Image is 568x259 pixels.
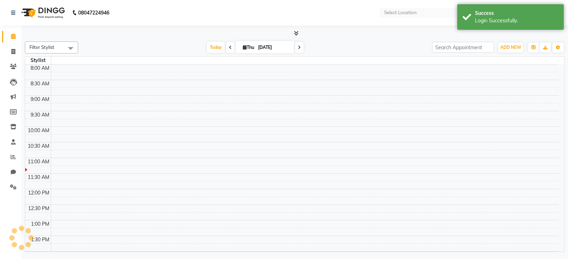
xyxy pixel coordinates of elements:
[29,44,54,50] span: Filter Stylist
[432,42,494,53] input: Search Appointment
[26,127,51,134] div: 10:00 AM
[384,9,417,16] div: Select Location
[26,174,51,181] div: 11:30 AM
[475,10,558,17] div: Success
[29,96,51,103] div: 9:00 AM
[207,42,225,53] span: Today
[475,17,558,24] div: Login Successfully.
[29,236,51,243] div: 1:30 PM
[25,57,51,64] div: Stylist
[27,189,51,197] div: 12:00 PM
[256,42,291,53] input: 2025-09-04
[498,43,523,52] button: ADD NEW
[29,252,51,259] div: 2:00 PM
[29,111,51,119] div: 9:30 AM
[500,45,521,50] span: ADD NEW
[27,205,51,212] div: 12:30 PM
[29,64,51,72] div: 8:00 AM
[29,80,51,88] div: 8:30 AM
[29,220,51,228] div: 1:00 PM
[241,45,256,50] span: Thu
[26,142,51,150] div: 10:30 AM
[78,3,109,23] b: 08047224946
[18,3,67,23] img: logo
[26,158,51,165] div: 11:00 AM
